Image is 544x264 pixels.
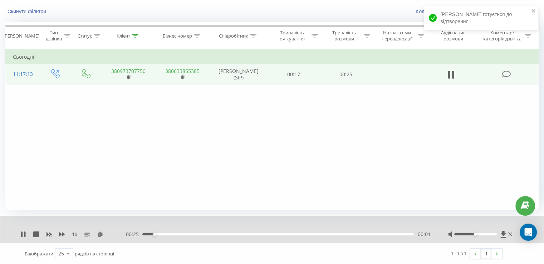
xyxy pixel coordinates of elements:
td: 00:17 [268,64,320,85]
div: Accessibility label [153,233,156,236]
div: Тип дзвінка [45,30,62,42]
a: Коли дані можуть відрізнятися вiд інших систем [416,8,539,15]
div: 1 - 1 з 1 [451,250,466,257]
a: 1 [481,249,491,259]
a: 380973707750 [111,68,146,74]
div: Тривалість розмови [326,30,362,42]
a: 380633855385 [165,68,200,74]
div: Open Intercom Messenger [520,224,537,241]
td: [PERSON_NAME] (SIP) [210,64,268,85]
button: Скинути фільтри [5,8,50,15]
div: Аудіозапис розмови [432,30,474,42]
div: Співробітник [219,33,248,39]
div: Клієнт [117,33,130,39]
div: [PERSON_NAME] [3,33,39,39]
span: рядків на сторінці [75,250,114,257]
div: Accessibility label [474,233,477,236]
div: 11:17:13 [13,67,32,81]
div: Бізнес номер [163,33,192,39]
div: Назва схеми переадресації [378,30,416,42]
td: Сьогодні [6,50,539,64]
div: Тривалість очікування [274,30,310,42]
div: 25 [58,250,64,257]
div: Статус [78,33,92,39]
td: 00:25 [320,64,372,85]
span: - 00:25 [124,231,142,238]
button: close [531,8,536,15]
span: Відображати [25,250,53,257]
span: 00:01 [417,231,430,238]
div: Коментар/категорія дзвінка [481,30,523,42]
span: 1 x [72,231,77,238]
div: [PERSON_NAME] готується до відтворення [424,6,538,30]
